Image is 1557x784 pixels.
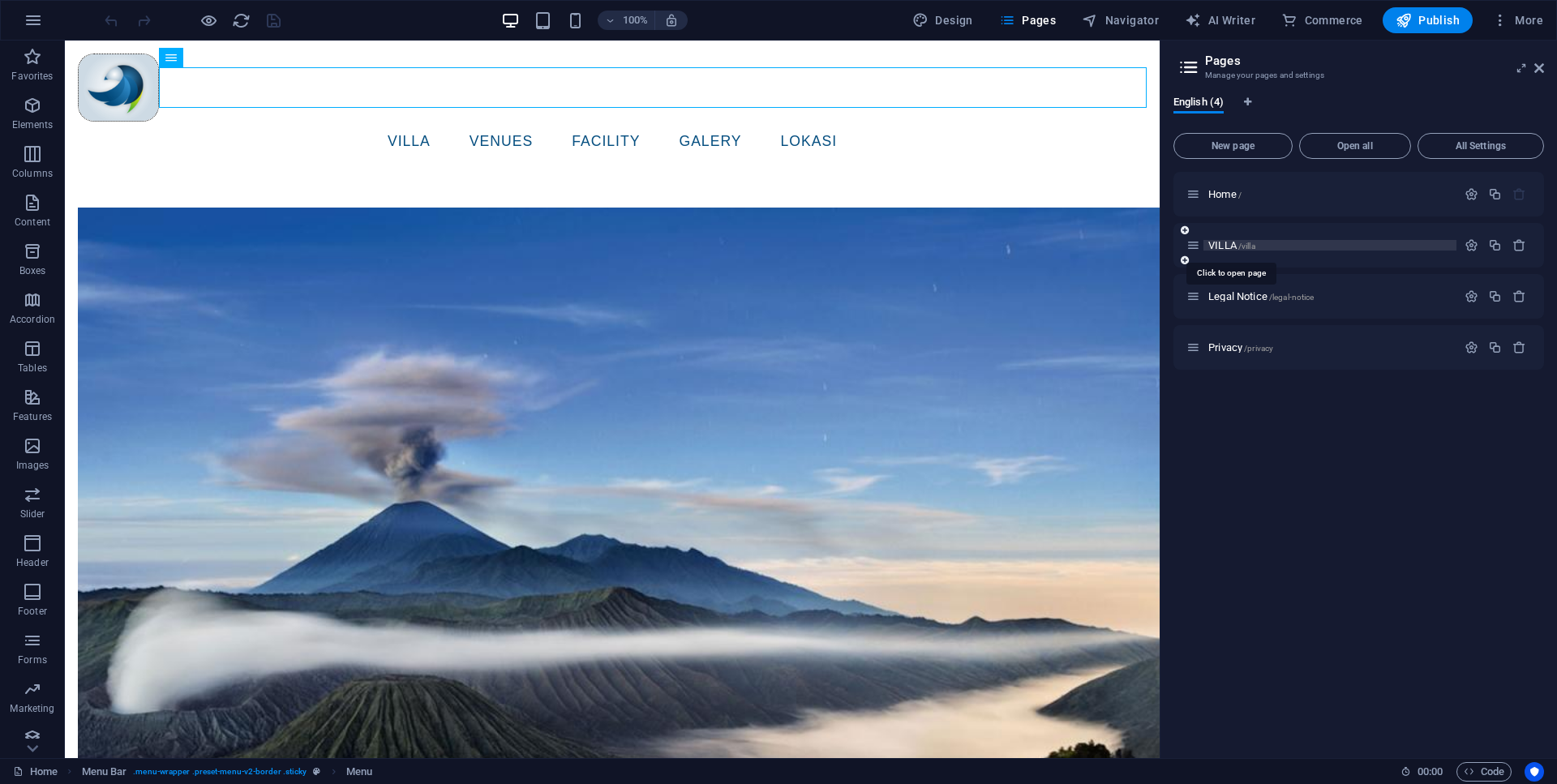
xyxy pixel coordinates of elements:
span: More [1492,12,1543,28]
span: Click to open page [1208,341,1273,353]
div: Remove [1512,341,1526,354]
p: Columns [12,167,53,180]
div: Legal Notice/legal-notice [1203,291,1456,302]
span: Pages [999,12,1056,28]
p: Header [16,556,49,569]
p: Content [15,216,50,229]
div: Settings [1465,238,1478,252]
span: . menu-wrapper .preset-menu-v2-border .sticky [133,762,307,782]
p: Images [16,459,49,472]
button: Design [906,7,980,33]
p: Features [13,410,52,423]
p: Accordion [10,313,55,326]
div: The startpage cannot be deleted [1512,187,1526,201]
div: Language Tabs [1173,96,1544,126]
span: Code [1464,762,1504,782]
div: Privacy/privacy [1203,342,1456,353]
div: Settings [1465,187,1478,201]
span: Open all [1306,141,1404,151]
span: /villa [1238,242,1255,251]
button: Usercentrics [1525,762,1544,782]
i: Reload page [232,11,251,30]
div: Remove [1512,238,1526,252]
span: Navigator [1082,12,1159,28]
span: Click to select. Double-click to edit [82,762,127,782]
div: Duplicate [1488,289,1502,303]
button: Click here to leave preview mode and continue editing [199,11,218,30]
span: VILLA [1208,239,1255,251]
p: Forms [18,653,47,666]
div: Duplicate [1488,341,1502,354]
p: Slider [20,508,45,521]
p: Boxes [19,264,46,277]
span: English (4) [1173,92,1224,115]
span: Design [912,12,973,28]
h6: Session time [1400,762,1443,782]
span: AI Writer [1185,12,1255,28]
p: Marketing [10,702,54,715]
button: Commerce [1275,7,1370,33]
span: Publish [1396,12,1460,28]
p: Footer [18,605,47,618]
span: New page [1181,141,1285,151]
i: This element is a customizable preset [313,767,320,776]
button: New page [1173,133,1293,159]
h6: 100% [622,11,648,30]
span: /legal-notice [1269,293,1315,302]
button: Publish [1383,7,1473,33]
button: AI Writer [1178,7,1262,33]
h3: Manage your pages and settings [1205,68,1512,83]
nav: breadcrumb [82,762,372,782]
span: All Settings [1425,141,1537,151]
span: Click to open page [1208,188,1242,200]
h2: Pages [1205,54,1544,68]
span: / [1238,191,1242,199]
button: Code [1456,762,1512,782]
button: reload [231,11,251,30]
span: 00 00 [1418,762,1443,782]
div: Settings [1465,341,1478,354]
span: /privacy [1244,344,1273,353]
button: More [1486,7,1550,33]
div: Remove [1512,289,1526,303]
i: On resize automatically adjust zoom level to fit chosen device. [664,13,679,28]
div: Design (Ctrl+Alt+Y) [906,7,980,33]
span: Click to open page [1208,290,1314,302]
span: Commerce [1281,12,1363,28]
div: Home/ [1203,189,1456,199]
button: Pages [993,7,1062,33]
div: Duplicate [1488,238,1502,252]
div: Settings [1465,289,1478,303]
button: All Settings [1418,133,1544,159]
div: Duplicate [1488,187,1502,201]
a: Click to cancel selection. Double-click to open Pages [13,762,58,782]
span: : [1429,765,1431,778]
p: Favorites [11,70,53,83]
p: Tables [18,362,47,375]
p: Elements [12,118,54,131]
div: VILLA/villa [1203,240,1456,251]
button: 100% [598,11,655,30]
span: Click to select. Double-click to edit [346,762,372,782]
button: Open all [1299,133,1411,159]
button: Navigator [1075,7,1165,33]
